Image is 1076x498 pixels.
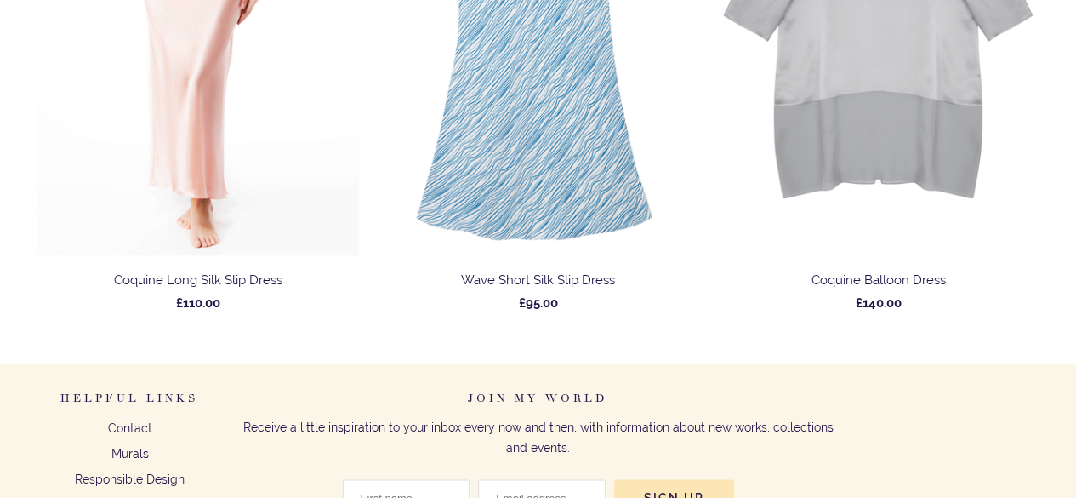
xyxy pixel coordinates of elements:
[461,272,615,287] span: Wave Short Silk Slip Dress
[811,272,945,287] span: Coquine Balloon Dress
[108,421,152,434] a: Contact
[113,272,282,287] span: Coquine Long Silk Slip Dress
[241,417,836,458] p: Receive a little inspiration to your inbox every now and then, with information about new works, ...
[518,295,557,310] span: £95.00
[241,390,836,418] h6: Join my world
[855,295,901,310] span: £140.00
[75,472,185,485] a: Responsible Design
[175,295,219,310] span: £110.00
[37,390,224,418] h6: Helpful Links
[111,446,149,460] a: Murals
